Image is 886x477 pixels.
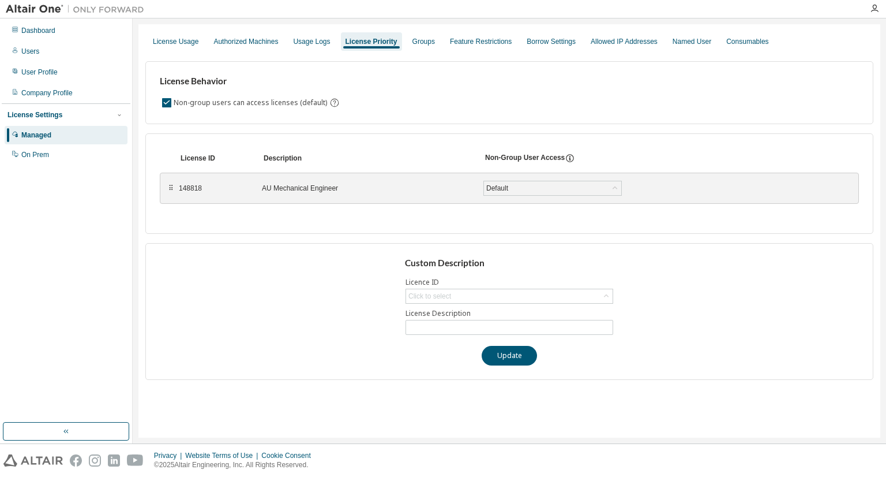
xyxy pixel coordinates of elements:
[127,454,144,467] img: youtube.svg
[406,289,613,303] div: Click to select
[405,258,614,269] h3: Custom Description
[181,154,250,163] div: License ID
[21,26,55,35] div: Dashboard
[262,184,470,193] div: AU Mechanical Engineer
[485,153,565,163] div: Non-Group User Access
[346,37,397,46] div: License Priority
[329,98,340,108] svg: By default any user not assigned to any group can access any license. Turn this setting off to di...
[21,88,73,98] div: Company Profile
[484,181,621,195] div: Default
[450,37,512,46] div: Feature Restrictions
[21,131,51,140] div: Managed
[21,150,49,159] div: On Prem
[154,451,185,460] div: Privacy
[108,454,120,467] img: linkedin.svg
[6,3,150,15] img: Altair One
[3,454,63,467] img: altair_logo.svg
[408,292,451,301] div: Click to select
[89,454,101,467] img: instagram.svg
[7,110,62,120] div: License Settings
[406,278,613,287] label: Licence ID
[485,182,510,195] div: Default
[261,451,317,460] div: Cookie Consent
[726,37,768,46] div: Consumables
[21,68,58,77] div: User Profile
[21,47,39,56] div: Users
[160,76,338,87] h3: License Behavior
[174,96,329,110] label: Non-group users can access licenses (default)
[154,460,318,470] p: © 2025 Altair Engineering, Inc. All Rights Reserved.
[70,454,82,467] img: facebook.svg
[213,37,278,46] div: Authorized Machines
[179,184,248,193] div: 148818
[153,37,198,46] div: License Usage
[406,309,613,318] label: License Description
[293,37,330,46] div: Usage Logs
[591,37,658,46] div: Allowed IP Addresses
[264,154,471,163] div: Description
[673,37,711,46] div: Named User
[482,346,537,366] button: Update
[527,37,576,46] div: Borrow Settings
[167,184,174,193] div: ⠿
[412,37,435,46] div: Groups
[185,451,261,460] div: Website Terms of Use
